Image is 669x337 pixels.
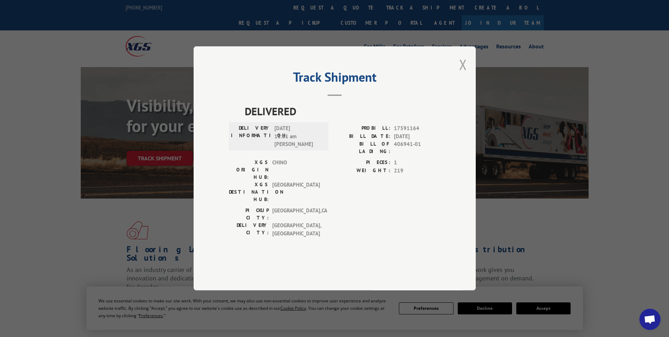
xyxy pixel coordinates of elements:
[639,309,661,330] a: Open chat
[272,159,320,181] span: CHINO
[274,125,322,149] span: [DATE] 11:21 am [PERSON_NAME]
[459,55,467,74] button: Close modal
[245,104,440,119] span: DELIVERED
[394,132,440,141] span: [DATE]
[394,125,440,133] span: 17591164
[229,207,269,222] label: PICKUP CITY:
[335,159,390,167] label: PIECES:
[394,159,440,167] span: 1
[335,132,390,141] label: BILL DATE:
[229,181,269,203] label: XGS DESTINATION HUB:
[335,141,390,155] label: BILL OF LADING:
[272,222,320,238] span: [GEOGRAPHIC_DATA] , [GEOGRAPHIC_DATA]
[335,125,390,133] label: PROBILL:
[229,159,269,181] label: XGS ORIGIN HUB:
[229,72,440,85] h2: Track Shipment
[394,141,440,155] span: 406941-01
[231,125,271,149] label: DELIVERY INFORMATION:
[272,181,320,203] span: [GEOGRAPHIC_DATA]
[272,207,320,222] span: [GEOGRAPHIC_DATA] , CA
[335,167,390,175] label: WEIGHT:
[229,222,269,238] label: DELIVERY CITY:
[394,167,440,175] span: 219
